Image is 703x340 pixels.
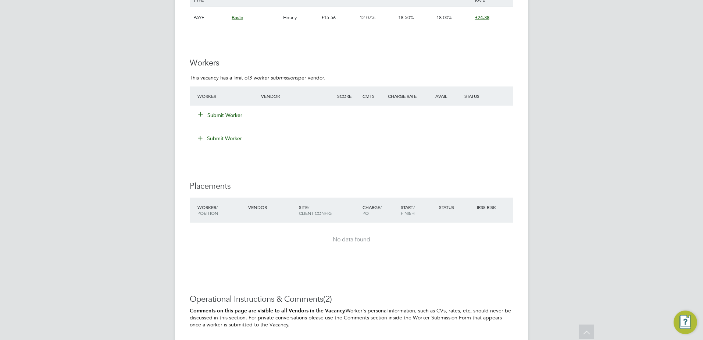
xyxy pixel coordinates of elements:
div: Worker [196,201,246,220]
span: £24.38 [475,14,489,21]
h3: Workers [190,58,513,68]
div: Start [399,201,437,220]
span: / Client Config [299,204,332,216]
p: Worker's personal information, such as CVs, rates, etc, should never be discussed in this section... [190,307,513,328]
em: 3 worker submissions [249,74,298,81]
span: / Position [197,204,218,216]
div: Worker [196,89,259,103]
div: No data found [197,236,506,244]
button: Engage Resource Center [674,311,697,334]
span: 18.00% [436,14,452,21]
h3: Placements [190,181,513,192]
div: Charge Rate [386,89,424,103]
b: Comments on this page are visible to all Vendors in the Vacancy. [190,308,346,314]
div: Vendor [246,201,297,214]
span: (2) [323,294,332,304]
div: Status [463,89,513,103]
div: Site [297,201,361,220]
div: IR35 Risk [475,201,500,214]
span: Basic [232,14,243,21]
div: Status [437,201,475,214]
button: Submit Worker [199,111,243,119]
button: Submit Worker [193,132,248,144]
div: Charge [361,201,399,220]
span: / PO [363,204,382,216]
div: PAYE [192,7,230,28]
div: £15.56 [320,7,358,28]
p: This vacancy has a limit of per vendor. [190,74,513,81]
div: Cmts [361,89,386,103]
div: Vendor [259,89,335,103]
span: / Finish [401,204,415,216]
h3: Operational Instructions & Comments [190,294,513,305]
div: Avail [424,89,463,103]
span: 12.07% [360,14,375,21]
div: Hourly [281,7,320,28]
span: 18.50% [398,14,414,21]
div: Score [335,89,361,103]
